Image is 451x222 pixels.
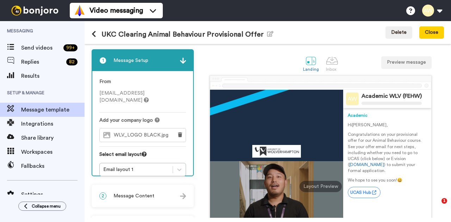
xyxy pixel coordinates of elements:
[419,26,444,39] button: Close
[89,6,143,15] span: Video messaging
[299,51,322,75] a: Landing
[99,192,106,199] span: 2
[348,132,427,174] p: Congratulations on your provisional offer for our Animal Behaviour course. See your offer email f...
[113,192,154,199] span: Message Content
[252,145,301,158] img: c0db3496-36db-47dd-bc5f-9f3a1f8391a7
[21,148,85,156] span: Workspaces
[113,57,148,64] span: Message Setup
[427,198,444,215] iframe: Intercom live chat
[362,93,422,100] div: Academic WLV (FEHW)
[381,56,432,69] button: Preview message
[348,177,427,183] p: We hope to see you soon!😀
[99,78,111,85] label: From
[349,163,384,167] a: [DOMAIN_NAME]
[103,166,169,173] div: Email layout 1
[180,58,186,64] img: arrow.svg
[21,162,85,170] span: Fallbacks
[92,30,273,38] h1: UKC Clearing Animal Behaviour Provisional Offer
[326,67,338,72] div: Inbox
[114,132,172,138] span: WLV_LOGO BLACK.jpg
[32,203,61,209] span: Collapse menu
[92,185,194,207] div: 2Message Content
[441,198,447,204] span: 1
[346,93,359,105] img: Profile Image
[18,202,66,211] button: Collapse menu
[21,190,85,199] span: Settings
[299,181,342,192] div: Layout Preview
[348,122,427,128] p: Hi [PERSON_NAME] ,
[21,44,61,52] span: Send videos
[21,106,85,114] span: Message template
[21,120,85,128] span: Integrations
[303,67,319,72] div: Landing
[99,117,153,124] span: Add your company logo
[99,57,106,64] span: 1
[385,26,412,39] button: Delete
[348,187,381,198] a: UCAS Hub
[180,193,186,199] img: arrow.svg
[66,58,78,65] div: 82
[63,44,78,51] div: 99 +
[74,5,85,16] img: vm-color.svg
[21,72,85,80] span: Results
[21,134,85,142] span: Share library
[99,91,149,103] span: [EMAIL_ADDRESS][DOMAIN_NAME]
[348,113,427,119] div: Academic
[21,58,63,66] span: Replies
[8,6,61,15] img: bj-logo-header-white.svg
[322,51,342,75] a: Inbox
[99,151,186,163] div: Select email layout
